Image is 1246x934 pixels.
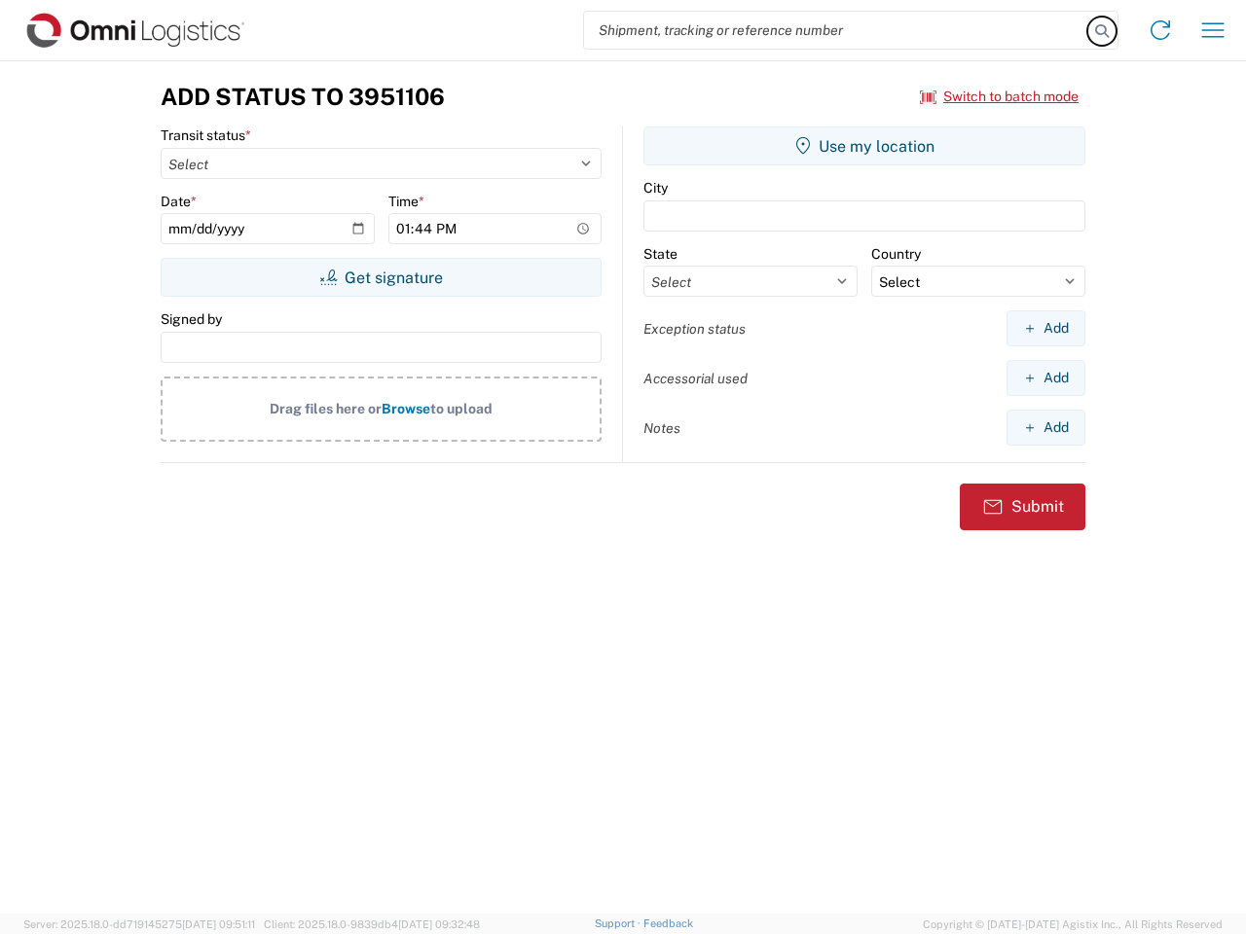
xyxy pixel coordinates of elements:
[161,193,197,210] label: Date
[388,193,424,210] label: Time
[398,918,480,930] span: [DATE] 09:32:48
[382,401,430,416] span: Browse
[182,918,255,930] span: [DATE] 09:51:11
[1007,310,1085,346] button: Add
[643,245,678,263] label: State
[871,245,921,263] label: Country
[643,179,668,197] label: City
[920,81,1079,113] button: Switch to batch mode
[643,917,693,929] a: Feedback
[264,918,480,930] span: Client: 2025.18.0-9839db4
[161,310,222,328] label: Signed by
[270,401,382,416] span: Drag files here or
[1007,410,1085,446] button: Add
[584,12,1088,49] input: Shipment, tracking or reference number
[643,419,680,437] label: Notes
[161,126,251,144] label: Transit status
[643,370,748,387] label: Accessorial used
[643,320,746,338] label: Exception status
[923,916,1223,933] span: Copyright © [DATE]-[DATE] Agistix Inc., All Rights Reserved
[595,917,643,929] a: Support
[23,918,255,930] span: Server: 2025.18.0-dd719145275
[430,401,493,416] span: to upload
[643,126,1085,165] button: Use my location
[161,258,602,297] button: Get signature
[1007,360,1085,396] button: Add
[960,484,1085,530] button: Submit
[161,83,445,111] h3: Add Status to 3951106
